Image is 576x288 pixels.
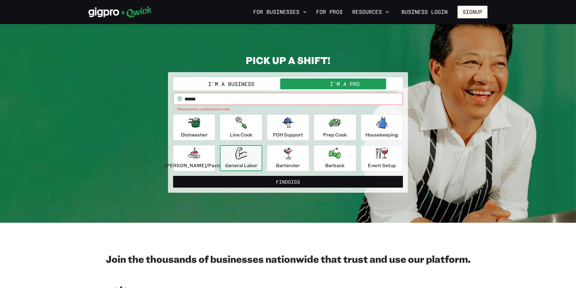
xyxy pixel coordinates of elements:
[314,145,356,171] button: Barback
[181,131,208,138] p: Dishwasher
[365,131,398,138] p: Housekeeping
[173,176,403,188] button: FindGigs
[350,7,391,17] button: Resources
[267,145,309,171] button: Bartender
[225,162,257,169] p: General Labor
[314,115,356,140] button: Prep Cook
[457,6,487,18] button: Signup
[173,115,215,140] button: Dishwasher
[288,78,402,89] button: I'm a Pro
[177,106,399,112] p: Please enter a valid postal code.
[251,7,309,17] button: For Businesses
[325,162,344,169] p: Barback
[165,162,223,169] p: [PERSON_NAME]/Pastry
[323,131,347,138] p: Prep Cook
[88,253,487,265] h2: Join the thousands of businesses nationwide that trust and use our platform.
[361,115,403,140] button: Housekeeping
[314,7,345,17] a: For Pros
[361,145,403,171] button: Event Setup
[173,145,215,171] button: [PERSON_NAME]/Pastry
[168,54,408,66] h2: PICK UP A SHIFT!
[220,145,262,171] button: General Labor
[267,115,309,140] button: FOH Support
[174,78,288,89] button: I'm a Business
[230,131,252,138] p: Line Cook
[368,162,396,169] p: Event Setup
[396,6,453,18] a: Business Login
[276,162,300,169] p: Bartender
[273,131,303,138] p: FOH Support
[220,115,262,140] button: Line Cook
